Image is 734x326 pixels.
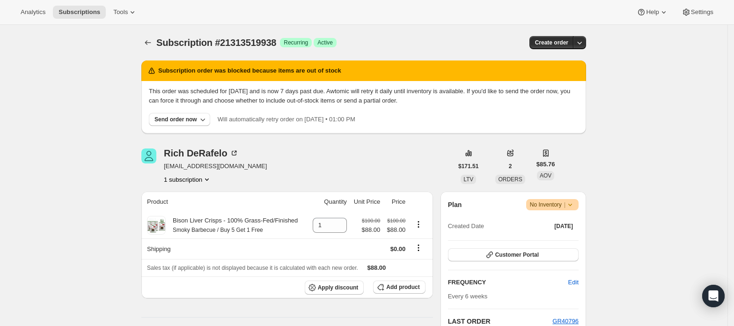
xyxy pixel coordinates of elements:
[53,6,106,19] button: Subscriptions
[173,227,263,233] small: Smoky Barbecue / Buy 5 Get 1 Free
[631,6,674,19] button: Help
[549,220,579,233] button: [DATE]
[529,36,574,49] button: Create order
[147,265,358,271] span: Sales tax (if applicable) is not displayed because it is calculated with each new order.
[350,192,383,212] th: Unit Price
[503,160,518,173] button: 2
[448,317,553,326] h2: LAST ORDER
[386,283,419,291] span: Add product
[463,176,473,183] span: LTV
[156,37,276,48] span: Subscription #21313519938
[691,8,713,16] span: Settings
[317,39,333,46] span: Active
[676,6,719,19] button: Settings
[361,225,380,235] span: $88.00
[318,284,359,291] span: Apply discount
[166,216,298,235] div: Bison Liver Crisps - 100% Grass-Fed/Finished
[453,160,484,173] button: $171.51
[448,200,462,209] h2: Plan
[564,201,565,208] span: |
[373,281,425,294] button: Add product
[554,222,573,230] span: [DATE]
[141,238,308,259] th: Shipping
[164,148,239,158] div: Rich DeRafelo
[646,8,659,16] span: Help
[158,66,341,75] h2: Subscription order was blocked because items are out of stock
[411,243,426,253] button: Shipping actions
[149,87,579,105] p: This order was scheduled for [DATE] and is now 7 days past due. Awtomic will retry it daily until...
[458,163,478,170] span: $171.51
[113,8,128,16] span: Tools
[362,218,380,223] small: $100.00
[164,175,212,184] button: Product actions
[390,245,406,252] span: $0.00
[448,293,488,300] span: Every 6 weeks
[108,6,143,19] button: Tools
[154,116,197,123] div: Send order now
[411,219,426,230] button: Product actions
[308,192,350,212] th: Quantity
[498,176,522,183] span: ORDERS
[383,192,408,212] th: Price
[552,318,579,325] a: GR40796
[387,218,405,223] small: $100.00
[149,113,210,126] button: Send order now
[702,285,725,307] div: Open Intercom Messenger
[540,172,551,179] span: AOV
[568,278,579,287] span: Edit
[495,251,539,259] span: Customer Portal
[305,281,364,295] button: Apply discount
[448,222,484,231] span: Created Date
[59,8,100,16] span: Subscriptions
[386,225,405,235] span: $88.00
[552,317,579,326] button: GR40796
[530,200,575,209] span: No Inventory
[21,8,45,16] span: Analytics
[218,115,355,124] p: Will automatically retry order on [DATE] • 01:00 PM
[15,6,51,19] button: Analytics
[509,163,512,170] span: 2
[535,39,568,46] span: Create order
[367,264,386,271] span: $88.00
[141,192,308,212] th: Product
[448,248,579,261] button: Customer Portal
[448,278,568,287] h2: FREQUENCY
[141,148,156,163] span: Rich DeRafelo
[284,39,308,46] span: Recurring
[563,275,584,290] button: Edit
[536,160,555,169] span: $85.76
[141,36,154,49] button: Subscriptions
[147,216,166,235] img: product img
[164,162,267,171] span: [EMAIL_ADDRESS][DOMAIN_NAME]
